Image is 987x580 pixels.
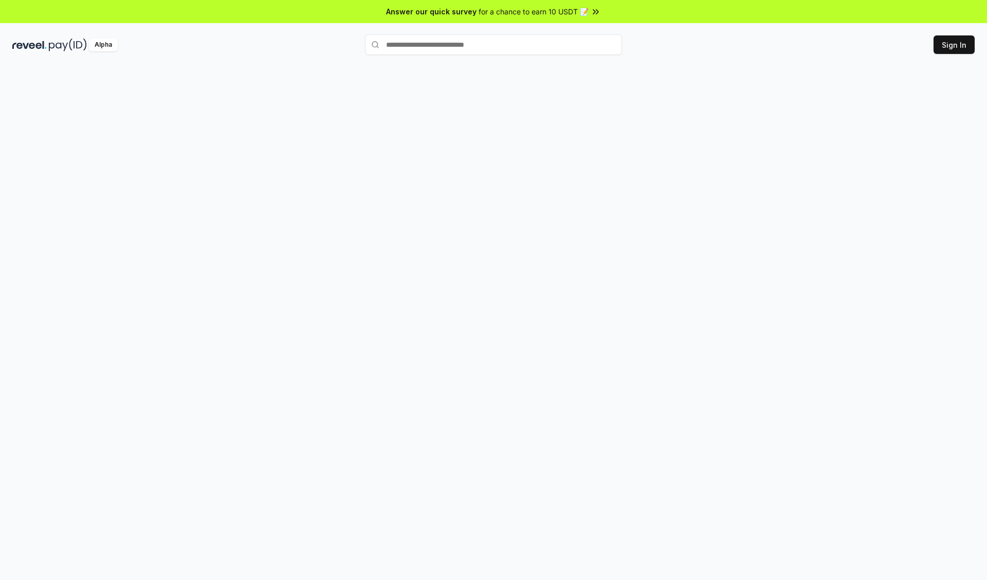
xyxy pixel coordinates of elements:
span: for a chance to earn 10 USDT 📝 [479,6,589,17]
div: Alpha [89,39,118,51]
img: reveel_dark [12,39,47,51]
img: pay_id [49,39,87,51]
button: Sign In [934,35,975,54]
span: Answer our quick survey [386,6,477,17]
